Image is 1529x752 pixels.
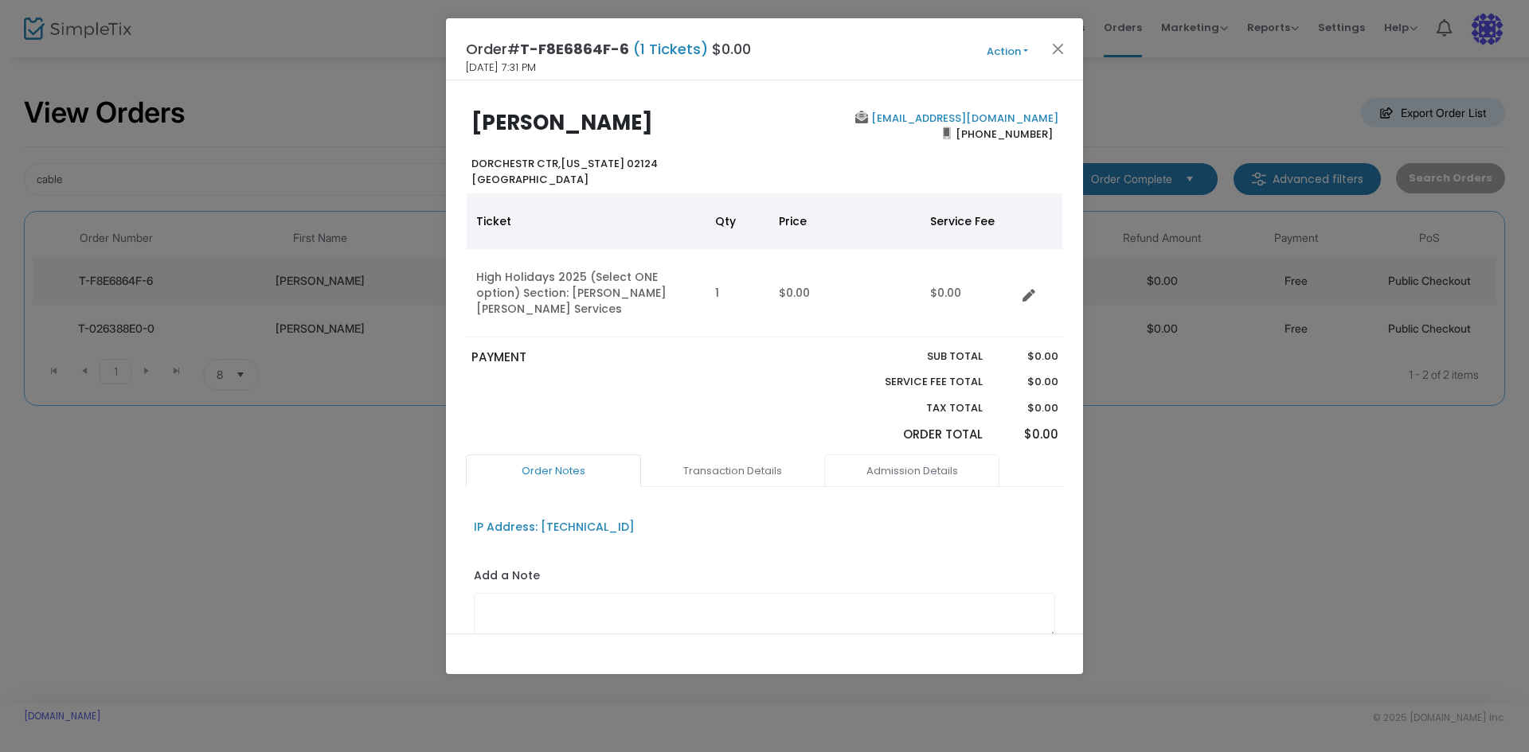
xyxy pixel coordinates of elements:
[471,349,757,367] p: PAYMENT
[520,39,629,59] span: T-F8E6864F-6
[960,43,1055,60] button: Action
[824,454,999,488] a: Admission Details
[706,249,769,337] td: 1
[921,249,1016,337] td: $0.00
[471,156,561,171] span: DORCHESTR CTR,
[769,249,921,337] td: $0.00
[868,111,1058,126] a: [EMAIL_ADDRESS][DOMAIN_NAME]
[467,193,1062,337] div: Data table
[467,193,706,249] th: Ticket
[847,349,983,364] p: Sub total
[1048,38,1069,59] button: Close
[769,193,921,249] th: Price
[998,426,1058,444] p: $0.00
[474,519,635,536] div: IP Address: [TECHNICAL_ID]
[471,156,658,187] b: [US_STATE] 02124 [GEOGRAPHIC_DATA]
[998,400,1058,416] p: $0.00
[921,193,1016,249] th: Service Fee
[474,567,540,588] label: Add a Note
[466,60,536,76] span: [DATE] 7:31 PM
[998,349,1058,364] p: $0.00
[645,454,820,488] a: Transaction Details
[998,374,1058,390] p: $0.00
[467,249,706,337] td: High Holidays 2025 (Select ONE option) Section: [PERSON_NAME] [PERSON_NAME] Services
[951,121,1058,146] span: [PHONE_NUMBER]
[847,400,983,416] p: Tax Total
[629,39,712,59] span: (1 Tickets)
[466,454,641,488] a: Order Notes
[706,193,769,249] th: Qty
[471,108,653,137] b: [PERSON_NAME]
[847,426,983,444] p: Order Total
[466,38,751,60] h4: Order# $0.00
[847,374,983,390] p: Service Fee Total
